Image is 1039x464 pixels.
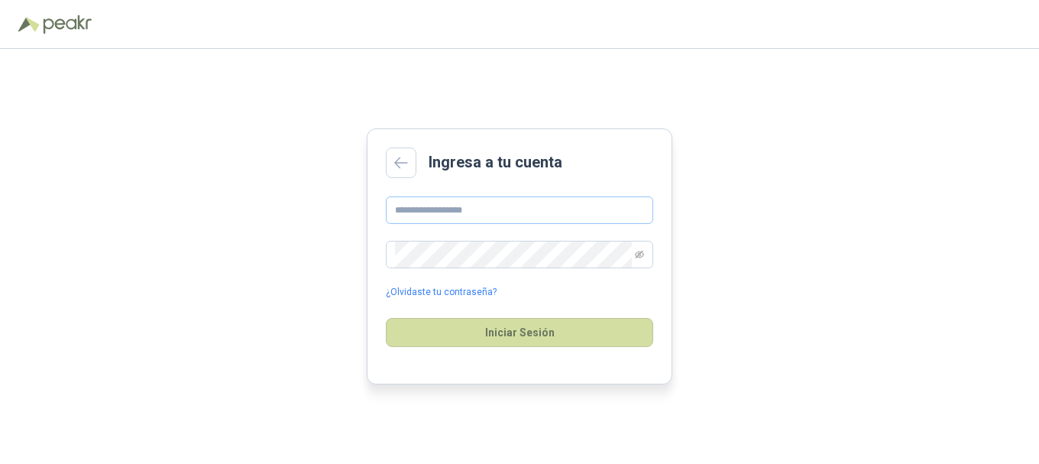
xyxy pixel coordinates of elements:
button: Iniciar Sesión [386,318,653,347]
a: ¿Olvidaste tu contraseña? [386,285,497,300]
img: Peakr [43,15,92,34]
h2: Ingresa a tu cuenta [429,151,562,174]
img: Logo [18,17,40,32]
span: eye-invisible [635,250,644,259]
